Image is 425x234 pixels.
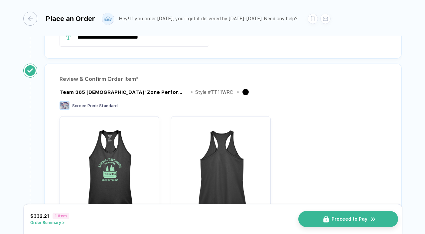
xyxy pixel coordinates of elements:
[53,213,69,219] span: 1 item
[46,15,95,23] div: Place an Order
[102,13,114,25] img: user profile
[99,104,118,108] span: Standard
[119,16,298,22] div: Hey! If you order [DATE], you'll get it delivered by [DATE]–[DATE]. Need any help?
[72,104,98,108] span: Screen Print :
[30,220,69,225] button: Order Summary >
[60,89,187,95] div: Team 365 Ladies' Zone Performance Racerback Tank
[370,216,376,222] img: icon
[195,90,233,95] div: Style # TT11WRC
[30,213,49,219] span: $332.21
[60,74,386,85] div: Review & Confirm Order Item
[174,119,267,213] img: 2cfaa730-1a27-416d-ba07-1561530acbf1_nt_back_1758121370085.jpg
[60,101,70,110] img: Screen Print
[323,216,329,223] img: icon
[332,216,367,222] span: Proceed to Pay
[298,211,398,227] button: iconProceed to Payicon
[63,119,156,213] img: 2cfaa730-1a27-416d-ba07-1561530acbf1_nt_front_1758121370082.jpg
